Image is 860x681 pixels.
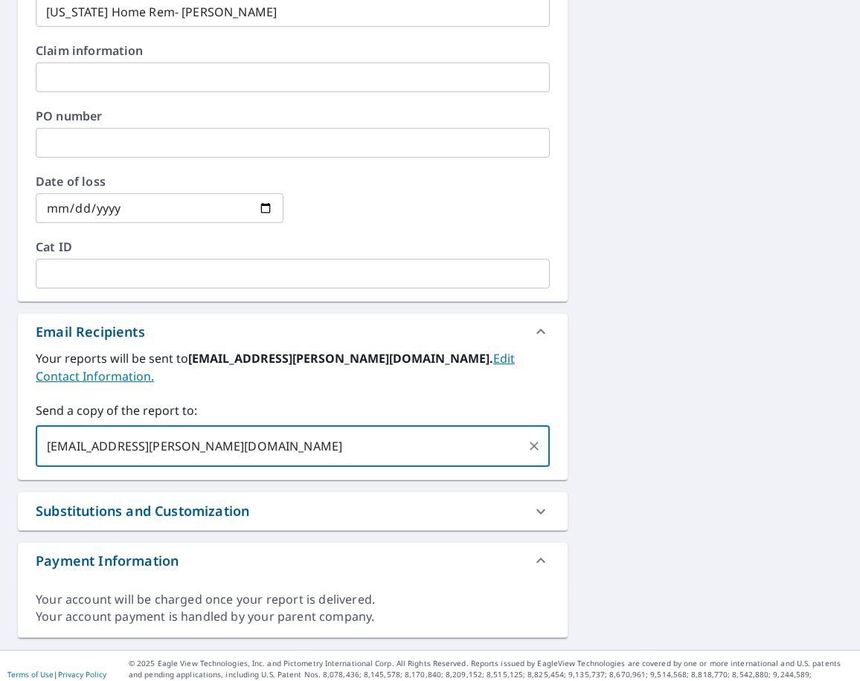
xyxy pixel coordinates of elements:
[36,322,145,342] div: Email Recipients
[7,669,54,680] a: Terms of Use
[36,349,550,385] label: Your reports will be sent to
[36,241,550,253] label: Cat ID
[36,591,550,608] div: Your account will be charged once your report is delivered.
[58,669,106,680] a: Privacy Policy
[36,401,550,419] label: Send a copy of the report to:
[188,350,493,367] b: [EMAIL_ADDRESS][PERSON_NAME][DOMAIN_NAME].
[36,45,550,57] label: Claim information
[36,110,550,122] label: PO number
[36,551,179,571] div: Payment Information
[7,670,106,679] p: |
[36,501,249,521] div: Substitutions and Customization
[18,314,568,349] div: Email Recipients
[18,492,568,530] div: Substitutions and Customization
[524,436,545,456] button: Clear
[18,543,568,578] div: Payment Information
[36,175,283,187] label: Date of loss
[36,608,550,625] div: Your account payment is handled by your parent company.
